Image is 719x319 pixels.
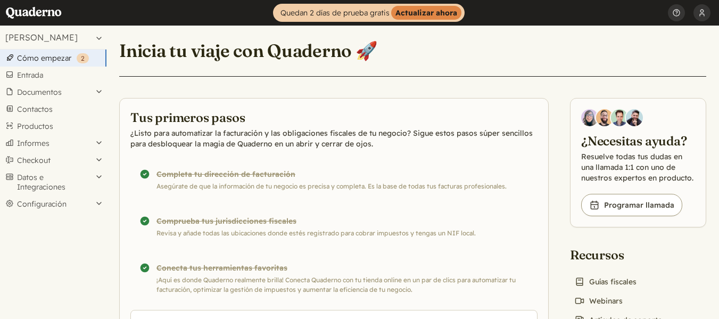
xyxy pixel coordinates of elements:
a: Programar llamada [581,194,682,216]
p: Resuelve todas tus dudas en una llamada 1:1 con uno de nuestros expertos en producto. [581,151,695,183]
a: Quedan 2 días de prueba gratisActualizar ahora [273,4,465,22]
a: Guías fiscales [570,274,641,289]
h2: Tus primeros pasos [130,109,538,126]
h2: ¿Necesitas ayuda? [581,133,695,149]
img: Jairo Fumero, Account Executive at Quaderno [596,109,613,126]
h1: Inicia tu viaje con Quaderno 🚀 [119,39,378,62]
span: 2 [81,54,85,62]
img: Ivo Oltmans, Business Developer at Quaderno [611,109,628,126]
a: Webinars [570,293,627,308]
strong: Actualizar ahora [391,6,461,20]
img: Diana Carrasco, Account Executive at Quaderno [581,109,598,126]
h2: Recursos [570,247,670,263]
p: ¿Listo para automatizar la facturación y las obligaciones fiscales de tu negocio? Sigue estos pas... [130,128,538,149]
img: Javier Rubio, DevRel at Quaderno [626,109,643,126]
